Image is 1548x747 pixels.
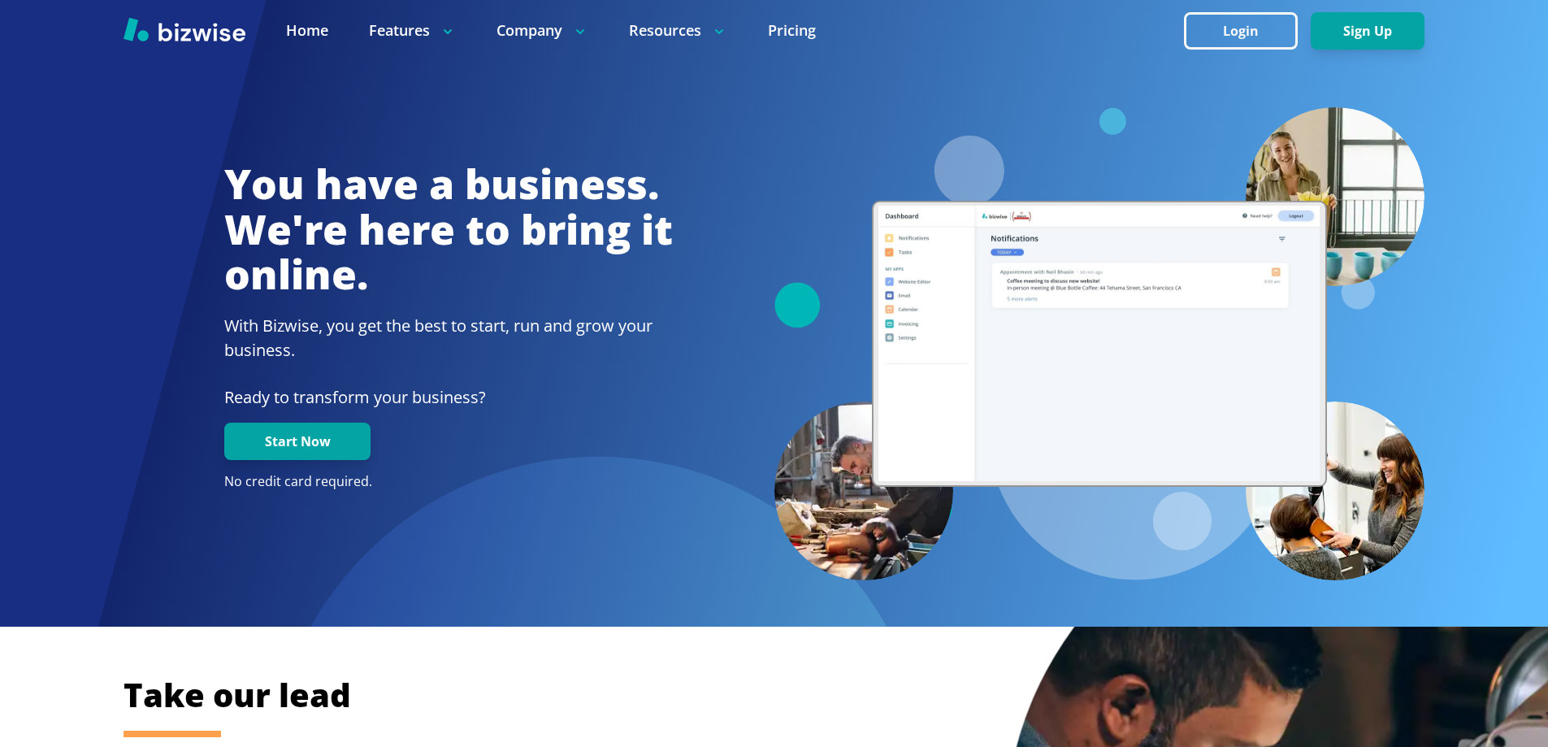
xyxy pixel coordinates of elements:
[1311,24,1424,39] a: Sign Up
[768,20,816,41] a: Pricing
[224,314,673,363] h2: With Bizwise, you get the best to start, run and grow your business.
[224,385,673,410] p: Ready to transform your business?
[1184,12,1298,50] button: Login
[1184,24,1311,39] a: Login
[224,473,673,491] p: No credit card required.
[224,434,371,450] a: Start Now
[224,162,673,297] h1: You have a business. We're here to bring it online.
[224,423,371,460] button: Start Now
[286,20,328,41] a: Home
[124,673,1342,717] h2: Take our lead
[629,20,727,41] p: Resources
[124,17,245,41] img: Bizwise Logo
[369,20,456,41] p: Features
[1311,12,1424,50] button: Sign Up
[496,20,588,41] p: Company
